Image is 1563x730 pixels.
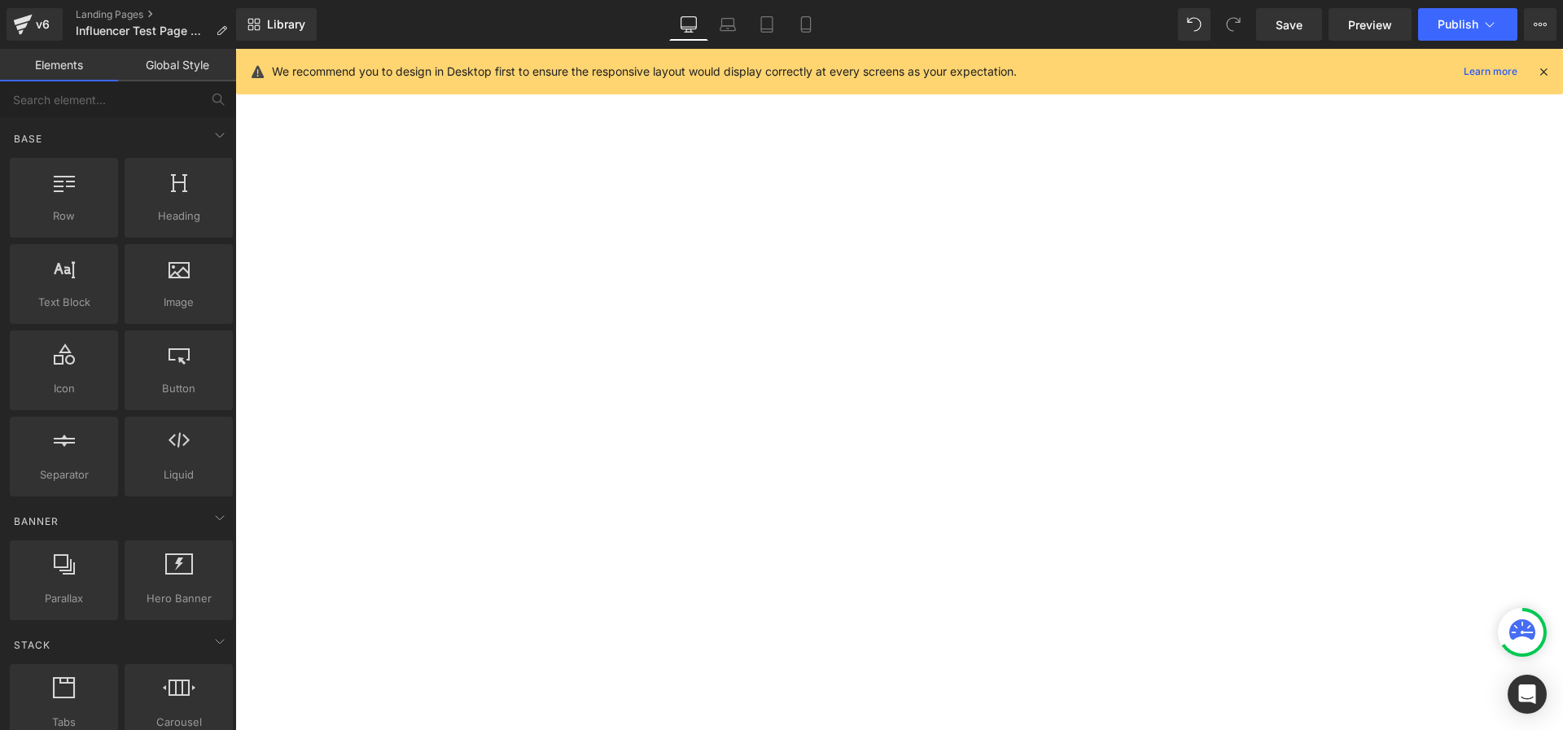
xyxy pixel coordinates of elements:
span: Image [129,294,228,311]
a: Mobile [786,8,825,41]
a: Laptop [708,8,747,41]
span: Liquid [129,466,228,483]
a: Tablet [747,8,786,41]
span: Banner [12,514,60,529]
span: Heading [129,208,228,225]
span: Save [1276,16,1302,33]
div: v6 [33,14,53,35]
span: Parallax [15,590,113,607]
a: Desktop [669,8,708,41]
span: Library [267,17,305,32]
span: Stack [12,637,52,653]
span: Row [15,208,113,225]
div: Open Intercom Messenger [1508,675,1547,714]
a: Landing Pages [76,8,240,21]
span: Separator [15,466,113,483]
button: Redo [1217,8,1250,41]
span: Button [129,380,228,397]
span: Publish [1438,18,1478,31]
a: New Library [236,8,317,41]
a: Global Style [118,49,236,81]
button: Undo [1178,8,1211,41]
a: v6 [7,8,63,41]
button: Publish [1418,8,1517,41]
a: Learn more [1457,62,1524,81]
span: Hero Banner [129,590,228,607]
button: More [1524,8,1556,41]
span: Icon [15,380,113,397]
span: Text Block [15,294,113,311]
p: We recommend you to design in Desktop first to ensure the responsive layout would display correct... [272,63,1017,81]
span: Influencer Test Page New [76,24,209,37]
a: Preview [1329,8,1412,41]
span: Preview [1348,16,1392,33]
span: Base [12,131,44,146]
